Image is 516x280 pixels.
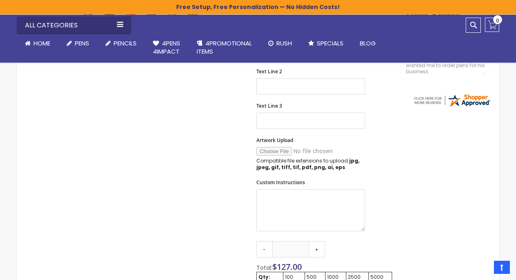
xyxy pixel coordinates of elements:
[145,34,188,61] a: 4Pens4impact
[256,102,282,109] span: Text Line 3
[277,261,302,272] span: 127.00
[260,34,300,52] a: Rush
[197,39,252,56] span: 4PROMOTIONAL ITEMS
[496,17,499,25] span: 0
[256,241,273,257] a: -
[75,39,89,47] span: Pens
[360,39,376,47] span: Blog
[352,34,384,52] a: Blog
[485,18,499,32] a: 0
[413,102,491,109] a: 4pens.com certificate URL
[449,258,516,280] iframe: Google Customer Reviews
[17,34,58,52] a: Home
[17,16,131,34] div: All Categories
[406,57,485,75] div: Very easy site to use boyfriend wanted me to order pens for his business
[153,39,180,56] span: 4Pens 4impact
[256,68,282,75] span: Text Line 2
[188,34,260,61] a: 4PROMOTIONALITEMS
[256,157,359,171] strong: jpg, jpeg, gif, tiff, tif, pdf, png, ai, eps
[97,34,145,52] a: Pencils
[300,34,352,52] a: Specials
[256,264,272,272] span: Total:
[256,179,305,186] span: Custom Instructions
[317,39,343,47] span: Specials
[256,158,365,171] p: Compatible file extensions to upload:
[256,137,293,144] span: Artwork Upload
[276,39,292,47] span: Rush
[58,34,97,52] a: Pens
[34,39,50,47] span: Home
[114,39,137,47] span: Pencils
[272,261,302,272] span: $
[309,241,325,257] a: +
[413,93,491,108] img: 4pens.com widget logo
